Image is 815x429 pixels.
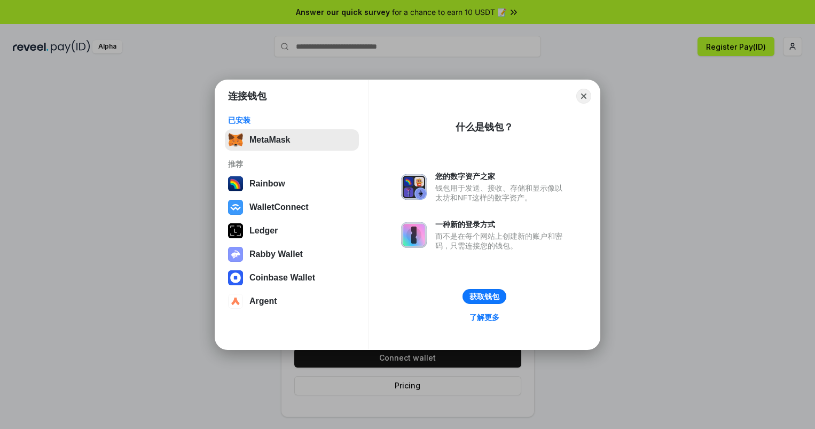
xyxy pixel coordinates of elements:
button: Close [576,89,591,104]
button: Ledger [225,220,359,241]
img: svg+xml,%3Csvg%20xmlns%3D%22http%3A%2F%2Fwww.w3.org%2F2000%2Fsvg%22%20fill%3D%22none%22%20viewBox... [401,174,427,200]
button: Rabby Wallet [225,244,359,265]
img: svg+xml,%3Csvg%20width%3D%2228%22%20height%3D%2228%22%20viewBox%3D%220%200%2028%2028%22%20fill%3D... [228,270,243,285]
a: 了解更多 [463,310,506,324]
div: MetaMask [249,135,290,145]
img: svg+xml,%3Csvg%20xmlns%3D%22http%3A%2F%2Fwww.w3.org%2F2000%2Fsvg%22%20width%3D%2228%22%20height%3... [228,223,243,238]
h1: 连接钱包 [228,90,267,103]
div: 已安装 [228,115,356,125]
div: WalletConnect [249,202,309,212]
div: 而不是在每个网站上创建新的账户和密码，只需连接您的钱包。 [435,231,568,251]
button: 获取钱包 [463,289,506,304]
div: 了解更多 [469,313,499,322]
div: 推荐 [228,159,356,169]
button: WalletConnect [225,197,359,218]
div: Rabby Wallet [249,249,303,259]
img: svg+xml,%3Csvg%20xmlns%3D%22http%3A%2F%2Fwww.w3.org%2F2000%2Fsvg%22%20fill%3D%22none%22%20viewBox... [401,222,427,248]
img: svg+xml,%3Csvg%20width%3D%22120%22%20height%3D%22120%22%20viewBox%3D%220%200%20120%20120%22%20fil... [228,176,243,191]
div: Argent [249,297,277,306]
div: 什么是钱包？ [456,121,513,134]
div: 一种新的登录方式 [435,220,568,229]
button: MetaMask [225,129,359,151]
img: svg+xml,%3Csvg%20xmlns%3D%22http%3A%2F%2Fwww.w3.org%2F2000%2Fsvg%22%20fill%3D%22none%22%20viewBox... [228,247,243,262]
button: Rainbow [225,173,359,194]
div: Rainbow [249,179,285,189]
div: 获取钱包 [469,292,499,301]
img: svg+xml,%3Csvg%20width%3D%2228%22%20height%3D%2228%22%20viewBox%3D%220%200%2028%2028%22%20fill%3D... [228,200,243,215]
div: 钱包用于发送、接收、存储和显示像以太坊和NFT这样的数字资产。 [435,183,568,202]
div: Coinbase Wallet [249,273,315,283]
div: 您的数字资产之家 [435,171,568,181]
div: Ledger [249,226,278,236]
img: svg+xml,%3Csvg%20fill%3D%22none%22%20height%3D%2233%22%20viewBox%3D%220%200%2035%2033%22%20width%... [228,132,243,147]
button: Argent [225,291,359,312]
button: Coinbase Wallet [225,267,359,288]
img: svg+xml,%3Csvg%20width%3D%2228%22%20height%3D%2228%22%20viewBox%3D%220%200%2028%2028%22%20fill%3D... [228,294,243,309]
